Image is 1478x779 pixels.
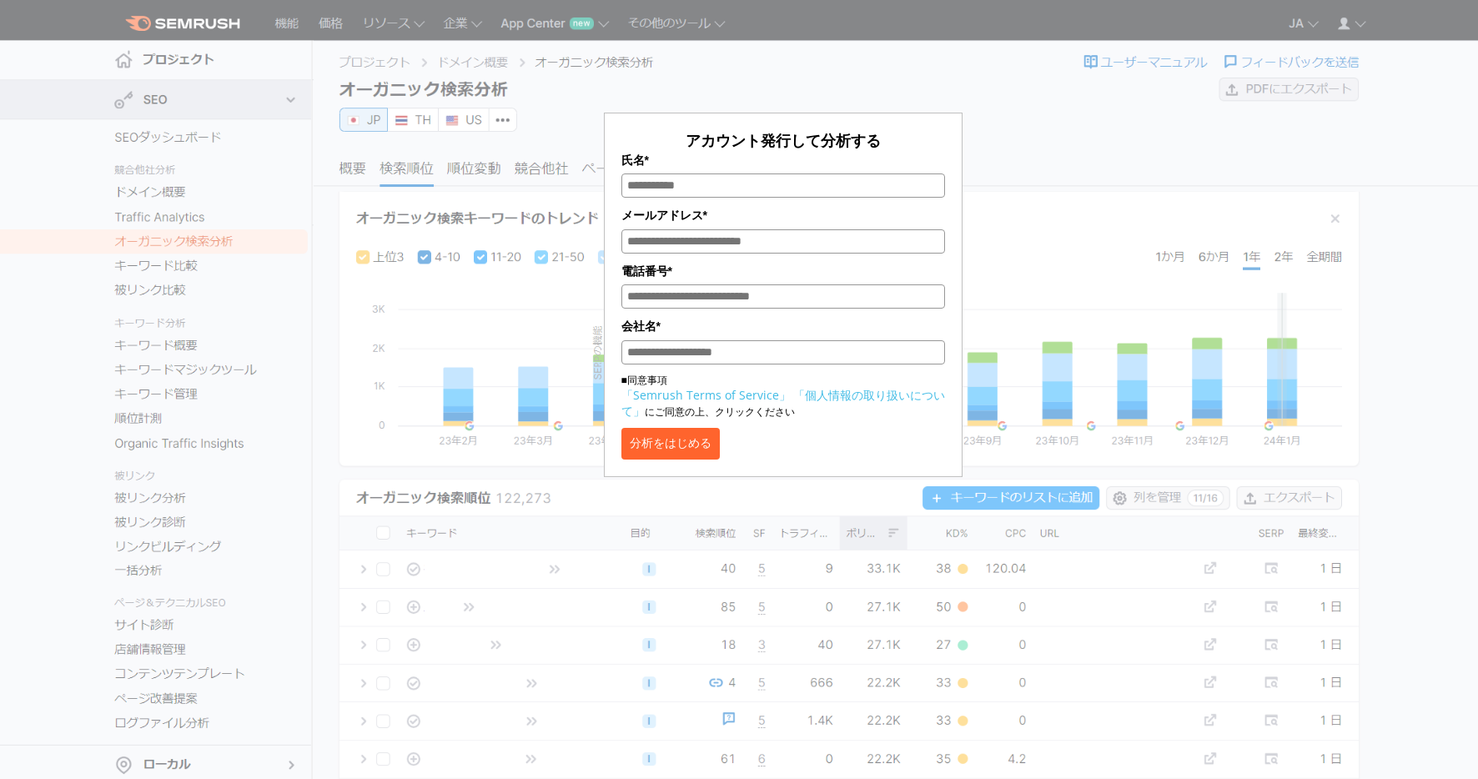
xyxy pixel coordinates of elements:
[686,130,881,150] span: アカウント発行して分析する
[621,373,945,420] p: ■同意事項 にご同意の上、クリックください
[621,262,945,280] label: 電話番号*
[621,387,945,419] a: 「個人情報の取り扱いについて」
[621,206,945,224] label: メールアドレス*
[621,387,791,403] a: 「Semrush Terms of Service」
[621,428,720,460] button: 分析をはじめる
